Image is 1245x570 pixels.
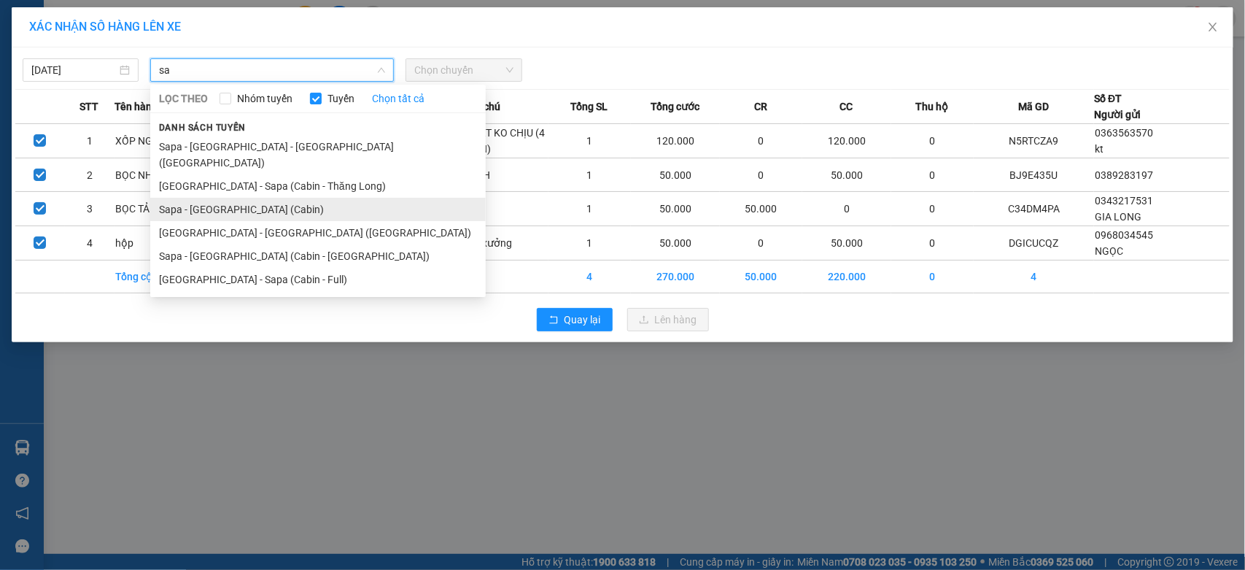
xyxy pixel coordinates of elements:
td: 4 [548,261,631,293]
td: 0 [720,226,802,261]
td: 50.000 [631,192,720,226]
td: CHẾT KO CHỊU (4 CON) [466,124,548,158]
span: Tổng SL [570,99,608,115]
span: 0968034545 [1095,229,1153,241]
li: Sapa - [GEOGRAPHIC_DATA] (Cabin - [GEOGRAPHIC_DATA]) [150,244,486,268]
span: Tổng cước [651,99,699,115]
span: NGỌC [1095,245,1123,257]
td: BJ9E435U [974,158,1094,192]
td: KÍNH [466,158,548,192]
li: Sapa - [GEOGRAPHIC_DATA] - [GEOGRAPHIC_DATA] ([GEOGRAPHIC_DATA]) [150,135,486,174]
td: 120.000 [802,124,891,158]
span: Chọn chuyến [414,59,513,81]
td: 220.000 [802,261,891,293]
button: uploadLên hàng [627,308,709,331]
span: 0389283197 [1095,169,1153,181]
td: 50.000 [720,261,802,293]
span: Thu hộ [916,99,949,115]
li: Sapa - [GEOGRAPHIC_DATA] (Cabin) [150,198,486,221]
td: 1 [548,192,631,226]
a: Chọn tất cả [372,90,424,107]
td: BỌC NHỎ BDV [115,158,197,192]
li: [GEOGRAPHIC_DATA] - [GEOGRAPHIC_DATA] ([GEOGRAPHIC_DATA]) [150,221,486,244]
td: 3 [65,192,115,226]
td: N5RTCZA9 [974,124,1094,158]
span: GIA LONG [1095,211,1141,223]
td: C34DM4PA [974,192,1094,226]
span: 0363563570 [1095,127,1153,139]
span: close [1207,21,1219,33]
td: 0 [720,124,802,158]
td: 1 [548,158,631,192]
td: BỌC TẢI NHỎ [115,192,197,226]
div: Số ĐT Người gửi [1094,90,1141,123]
td: 0 [802,192,891,226]
td: 4 [65,226,115,261]
td: --- [466,192,548,226]
td: 50.000 [720,192,802,226]
span: rollback [548,315,559,326]
button: rollbackQuay lại [537,308,613,331]
td: 0 [891,261,974,293]
input: 11/10/2025 [31,62,117,78]
span: Tuyến [322,90,360,107]
li: [GEOGRAPHIC_DATA] - Sapa (Cabin - Full) [150,268,486,291]
td: XỐP NGAN [115,124,197,158]
span: Danh sách tuyến [150,121,255,134]
span: LỌC THEO [159,90,208,107]
span: Quay lại [565,312,601,328]
td: 0 [891,158,974,192]
span: Tên hàng [115,99,158,115]
td: 0 [891,192,974,226]
td: DGICUCQZ [974,226,1094,261]
td: 4 [974,261,1094,293]
span: XÁC NHẬN SỐ HÀNG LÊN XE [29,20,181,34]
td: hộp [115,226,197,261]
td: 2 [65,158,115,192]
span: Mã GD [1018,99,1049,115]
span: CR [754,99,767,115]
td: 50.000 [802,226,891,261]
span: 0343217531 [1095,195,1153,207]
td: 50.000 [802,158,891,192]
td: lạp xưởng [466,226,548,261]
td: 0 [720,158,802,192]
span: down [377,66,386,74]
button: Close [1192,7,1233,48]
td: 120.000 [631,124,720,158]
td: 50.000 [631,226,720,261]
li: [GEOGRAPHIC_DATA] - Sapa (Cabin - Thăng Long) [150,174,486,198]
td: 50.000 [631,158,720,192]
td: 0 [891,226,974,261]
span: CC [840,99,853,115]
td: 0 [891,124,974,158]
td: Tổng cộng [115,261,197,293]
td: 1 [65,124,115,158]
td: 1 [548,124,631,158]
span: kt [1095,143,1104,155]
td: 1 [548,226,631,261]
span: STT [79,99,98,115]
td: 270.000 [631,261,720,293]
span: Nhóm tuyến [231,90,298,107]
